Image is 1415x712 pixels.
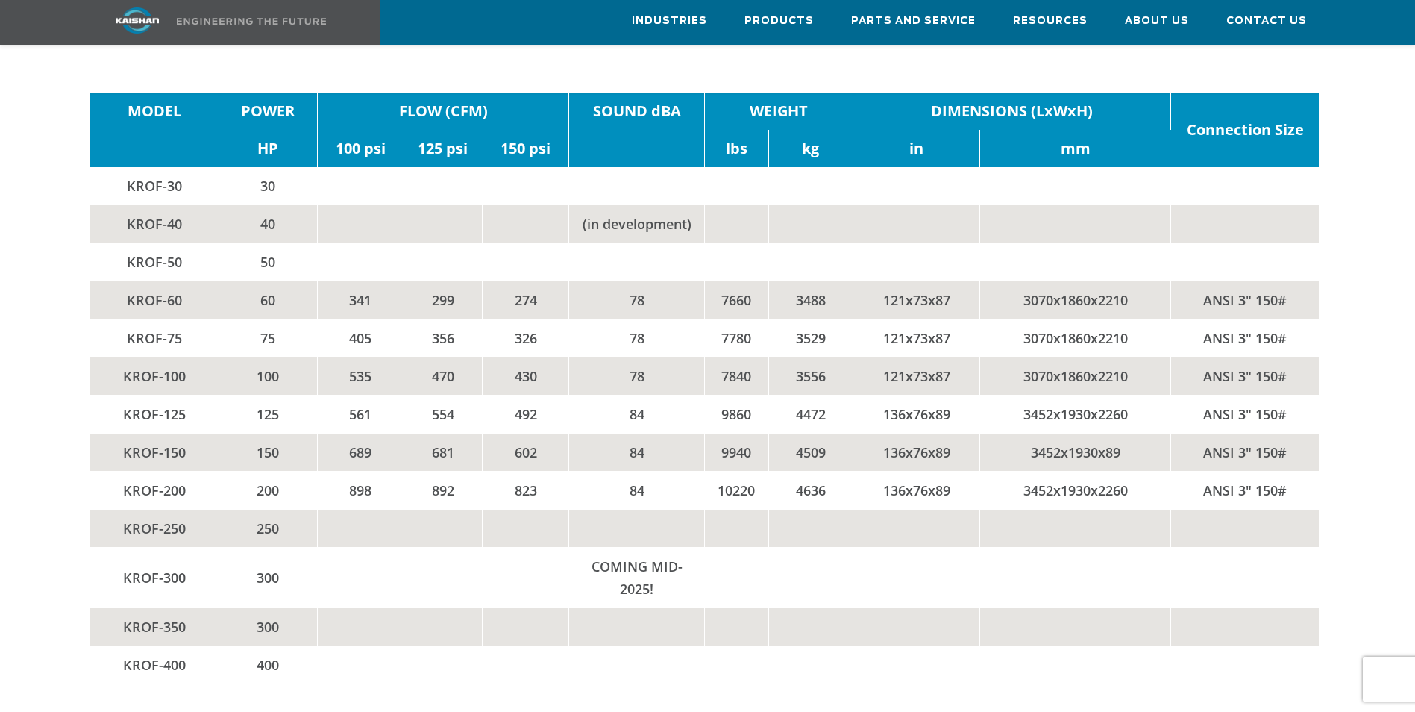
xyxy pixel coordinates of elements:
td: HP [219,130,317,167]
td: 3070x1860x2210 [980,319,1170,357]
td: 300 [219,608,317,646]
td: DIMENSIONS (LxWxH) [853,93,1170,130]
td: 121x73x87 [853,357,980,395]
td: 84 [569,433,704,471]
span: About Us [1125,13,1189,30]
td: 121x73x87 [853,281,980,319]
td: KROF-60 [90,281,219,319]
td: 4472 [769,395,853,433]
span: Industries [632,13,707,30]
td: 78 [569,281,704,319]
td: 405 [317,319,404,357]
a: Resources [1013,1,1088,41]
td: 4636 [769,471,853,509]
td: 7780 [704,319,768,357]
td: 681 [404,433,482,471]
td: 326 [483,319,569,357]
td: KROF-200 [90,471,219,509]
td: 136x76x89 [853,395,980,433]
td: 136x76x89 [853,471,980,509]
td: 150 psi [483,130,569,167]
td: 823 [483,471,569,509]
td: FLOW (CFM) [317,93,569,130]
td: 898 [317,471,404,509]
td: COMING MID-2025! [569,547,704,608]
td: 9940 [704,433,768,471]
td: 535 [317,357,404,395]
td: KROF-250 [90,509,219,547]
td: 50 [219,243,317,281]
td: 10220 [704,471,768,509]
span: Parts and Service [851,13,976,30]
td: ANSI 3" 150# [1170,471,1319,509]
td: 200 [219,471,317,509]
td: ANSI 3" 150# [1170,281,1319,319]
td: 75 [219,319,317,357]
td: 78 [569,357,704,395]
span: Contact Us [1226,13,1307,30]
a: Products [744,1,814,41]
td: Connection Size [1170,93,1319,167]
td: 470 [404,357,482,395]
td: 3452x1930x2260 [980,395,1170,433]
td: 3556 [769,357,853,395]
td: KROF-50 [90,243,219,281]
td: 299 [404,281,482,319]
td: 250 [219,509,317,547]
td: 121x73x87 [853,319,980,357]
a: Industries [632,1,707,41]
td: SOUND dBA [569,93,704,130]
span: Resources [1013,13,1088,30]
td: 300 [219,547,317,608]
img: kaishan logo [81,7,193,34]
td: 84 [569,395,704,433]
td: KROF-30 [90,167,219,205]
td: 3452x1930x2260 [980,471,1170,509]
a: About Us [1125,1,1189,41]
td: KROF-125 [90,395,219,433]
td: kg [769,130,853,167]
td: WEIGHT [704,93,853,130]
td: ANSI 3" 150# [1170,319,1319,357]
td: 892 [404,471,482,509]
td: ANSI 3" 150# [1170,433,1319,471]
td: 602 [483,433,569,471]
td: 3070x1860x2210 [980,281,1170,319]
td: 554 [404,395,482,433]
td: (in development) [569,204,704,243]
td: KROF-150 [90,433,219,471]
td: 341 [317,281,404,319]
td: 100 psi [317,130,404,167]
td: 689 [317,433,404,471]
td: 136x76x89 [853,433,980,471]
a: Parts and Service [851,1,976,41]
td: 150 [219,433,317,471]
td: 400 [219,646,317,684]
td: KROF-300 [90,547,219,608]
td: KROF-400 [90,646,219,684]
td: 7840 [704,357,768,395]
td: 4509 [769,433,853,471]
td: 492 [483,395,569,433]
td: 7660 [704,281,768,319]
td: 561 [317,395,404,433]
td: 60 [219,281,317,319]
td: 40 [219,204,317,243]
td: KROF-75 [90,319,219,357]
td: 3452x1930x89 [980,433,1170,471]
td: KROF-40 [90,204,219,243]
td: 274 [483,281,569,319]
span: Products [744,13,814,30]
td: lbs [704,130,768,167]
td: 3529 [769,319,853,357]
td: KROF-100 [90,357,219,395]
td: MODEL [90,93,219,130]
td: POWER [219,93,317,130]
td: KROF-350 [90,608,219,646]
td: 78 [569,319,704,357]
td: 84 [569,471,704,509]
td: 356 [404,319,482,357]
img: Engineering the future [177,18,326,25]
td: 3488 [769,281,853,319]
td: 100 [219,357,317,395]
